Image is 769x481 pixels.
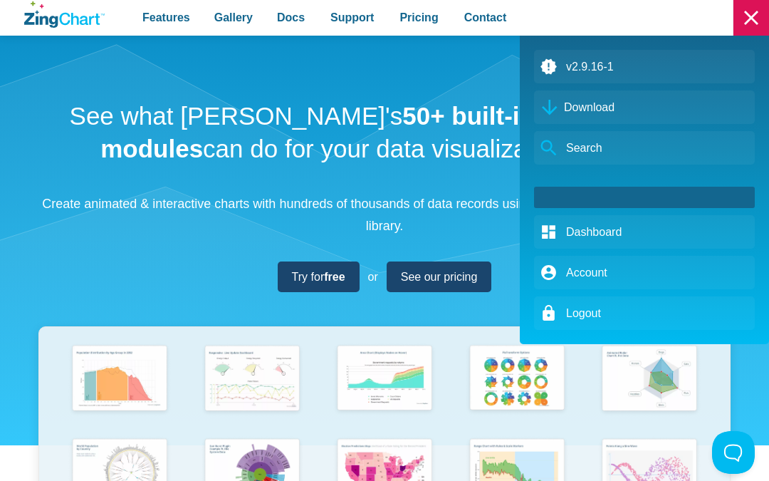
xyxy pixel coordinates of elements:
a: v2.9.16-1 [534,50,755,83]
nav: Secondary Navigation [534,50,755,165]
span: Docs [277,8,305,27]
span: Support [330,8,374,27]
span: Features [142,8,190,27]
iframe: Toggle Customer Support [712,431,755,474]
a: Download [534,90,755,124]
span: Search [566,138,602,157]
span: Contact [464,8,507,27]
span: Pricing [399,8,438,27]
span: Download [564,98,614,117]
a: Dashboard [534,215,755,249]
a: Account [534,256,755,289]
span: v2.9.16-1 [566,61,614,73]
span: Gallery [214,8,253,27]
